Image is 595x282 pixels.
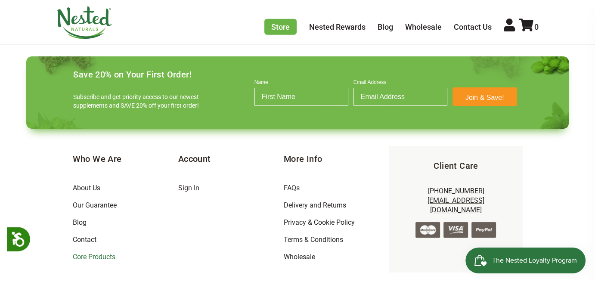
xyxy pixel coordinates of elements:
[405,22,442,31] a: Wholesale
[284,153,389,165] h5: More Info
[254,88,348,106] input: First Name
[73,236,96,244] a: Contact
[465,248,586,273] iframe: Button to open loyalty program pop-up
[73,201,117,209] a: Our Guarantee
[284,218,355,226] a: Privacy & Cookie Policy
[178,153,284,165] h5: Account
[353,79,447,88] label: Email Address
[73,93,202,110] p: Subscribe and get priority access to our newest supplements and SAVE 20% off your first order!
[452,87,517,106] button: Join & Save!
[73,153,178,165] h5: Who We Are
[284,253,315,261] a: Wholesale
[428,196,484,214] a: [EMAIL_ADDRESS][DOMAIN_NAME]
[73,253,115,261] a: Core Products
[519,22,539,31] a: 0
[428,187,484,195] a: [PHONE_NUMBER]
[284,201,346,209] a: Delivery and Returns
[73,218,87,226] a: Blog
[378,22,393,31] a: Blog
[284,184,300,192] a: FAQs
[73,69,192,80] h4: Save 20% on Your First Order!
[284,236,343,244] a: Terms & Conditions
[178,184,199,192] a: Sign In
[309,22,366,31] a: Nested Rewards
[264,19,297,35] a: Store
[403,160,508,172] h5: Client Care
[353,88,447,106] input: Email Address
[454,22,492,31] a: Contact Us
[415,222,496,238] img: credit-cards.png
[254,79,348,88] label: Name
[56,6,112,39] img: Nested Naturals
[534,22,539,31] span: 0
[73,184,100,192] a: About Us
